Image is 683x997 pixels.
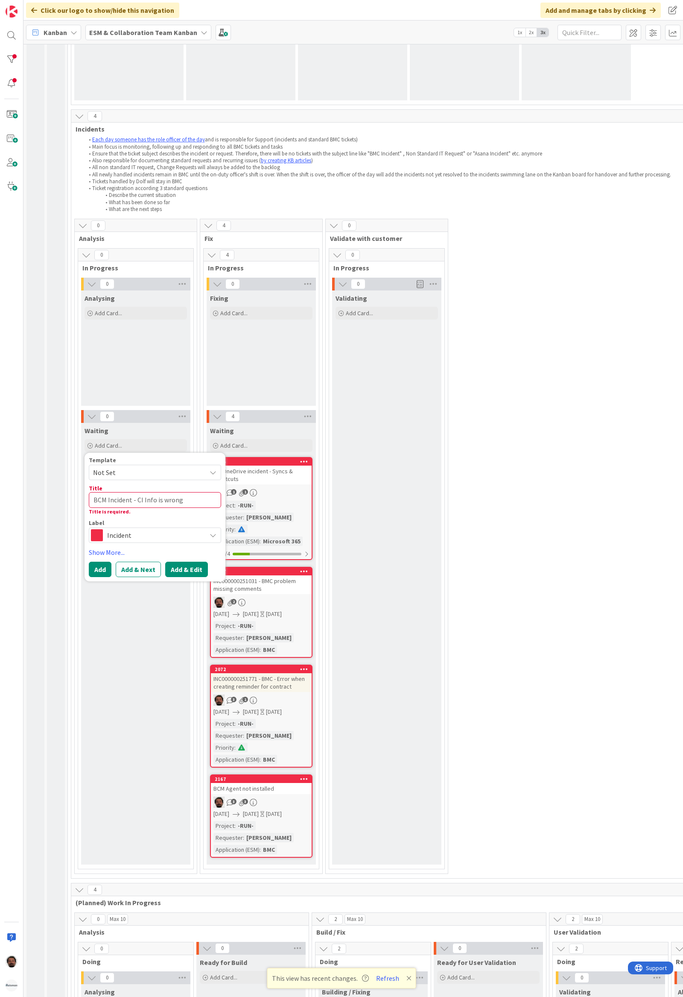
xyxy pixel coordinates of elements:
div: Microsoft 365 [261,537,303,546]
span: In Progress [208,264,308,272]
b: ESM & Collaboration Team Kanban [89,28,197,37]
div: Application (ESM) [213,645,260,654]
span: 2x [525,28,537,37]
div: Max 10 [110,917,126,921]
span: Analysis [79,928,298,936]
span: [DATE] [243,809,259,818]
span: Incident [107,529,202,541]
span: 0 [100,411,114,422]
span: : [243,513,244,522]
span: Ready for Build [200,958,247,967]
span: Validate with customer [330,234,437,243]
span: 0 [94,944,109,954]
div: AC [211,487,312,498]
div: Application (ESM) [213,755,260,764]
span: : [234,621,236,630]
input: Quick Filter... [557,25,622,40]
span: Doing [557,957,657,966]
span: Build / Fix [316,928,535,936]
div: Title is required. [89,508,221,516]
img: AC [213,797,225,808]
span: 3 [231,697,236,702]
span: Doing [82,957,183,966]
span: Add Card... [95,309,122,317]
div: INC000000251771 - BMC - Error when creating reminder for contract [211,673,312,692]
button: Add & Next [116,562,161,577]
span: 0 [452,943,467,953]
span: This view has recent changes. [272,973,369,983]
span: In Progress [333,264,434,272]
div: AC [211,597,312,608]
div: 2167BCM Agent not installed [211,775,312,794]
span: 2 [231,599,236,604]
div: BCM Agent not installed [211,783,312,794]
div: 2225 [215,459,312,465]
div: 2072 [211,666,312,673]
div: 2167 [215,776,312,782]
span: 0 [91,220,105,231]
span: [DATE] [243,707,259,716]
div: Max 10 [584,917,600,921]
div: [PERSON_NAME] [244,731,294,740]
span: 2 [328,914,343,924]
span: 0 [100,279,114,289]
div: Application (ESM) [213,845,260,854]
span: : [234,743,236,752]
div: 2072INC000000251771 - BMC - Error when creating reminder for contract [211,666,312,692]
label: Title [89,484,102,492]
textarea: BCM Incident - CI Info is wrong [89,492,221,508]
span: 2 [566,914,580,924]
div: AC [211,797,312,808]
span: 1/4 [222,549,230,558]
button: Refresh [373,973,402,984]
span: Fix [204,234,312,243]
span: 4 [88,111,102,121]
span: : [260,645,261,654]
div: Project [213,719,234,728]
div: Requester [213,633,243,642]
a: Show More... [89,547,221,557]
div: 2017 [211,568,312,575]
span: Add Card... [95,442,122,449]
span: Analysing [85,988,115,996]
span: Analysing [85,294,115,302]
span: : [234,719,236,728]
span: 3 [231,799,236,804]
span: Waiting [210,426,234,435]
span: Fixing [210,294,228,302]
span: 4 [216,220,231,231]
div: BMC [261,845,277,854]
div: 2072 [215,666,312,672]
div: 2225 [211,458,312,466]
span: 1 [231,489,236,495]
span: 3 [242,799,248,804]
div: MS OneDrive incident - Syncs & Shortcuts [211,466,312,484]
div: Project [213,821,234,830]
span: Add Card... [447,974,475,981]
span: 0 [575,973,589,983]
div: Click our logo to show/hide this navigation [26,3,179,18]
span: Ready for User Validation [437,958,516,967]
span: In Progress [82,264,183,272]
span: Doing [320,957,420,966]
div: Add and manage tabs by clicking [540,3,661,18]
span: 2 [332,944,346,954]
span: Label [89,520,104,526]
span: 4 [220,250,234,260]
div: -RUN- [236,621,256,630]
span: Support [18,1,39,12]
span: Template [89,457,116,463]
div: Priority [213,743,234,752]
a: Each day someone has the role officer of the day [92,136,205,143]
div: 2167 [211,775,312,783]
span: Kanban [44,27,67,38]
div: [PERSON_NAME] [244,633,294,642]
div: 2017INC000000251031 - BMC problem missing comments [211,568,312,594]
span: : [234,501,236,510]
span: 4 [225,411,240,422]
span: 0 [351,279,365,289]
span: [DATE] [213,809,229,818]
span: 0 [100,973,114,983]
span: 1x [514,28,525,37]
span: 0 [91,914,105,924]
